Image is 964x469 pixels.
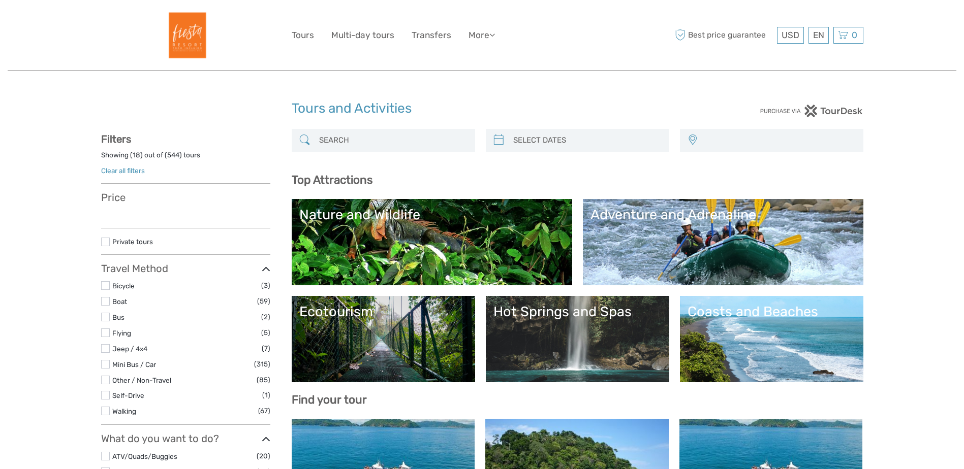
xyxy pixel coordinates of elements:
[262,343,270,354] span: (7)
[101,432,270,445] h3: What do you want to do?
[257,374,270,386] span: (85)
[299,304,468,320] div: Ecotourism
[808,27,829,44] div: EN
[257,295,270,307] span: (59)
[292,28,314,43] a: Tours
[158,8,213,63] img: Fiesta Resort
[673,27,774,44] span: Best price guarantee
[112,391,144,399] a: Self-Drive
[167,150,179,160] label: 544
[101,191,270,204] h3: Price
[590,207,856,223] div: Adventure and Adrenaline
[299,207,565,223] div: Nature and Wildlife
[112,360,156,368] a: Mini Bus / Car
[112,345,147,353] a: Jeep / 4x4
[412,28,451,43] a: Transfers
[112,238,153,246] a: Private tours
[782,30,799,40] span: USD
[112,407,136,415] a: Walking
[262,389,270,401] span: (1)
[101,166,145,175] a: Clear all filters
[133,150,140,160] label: 18
[112,313,125,321] a: Bus
[261,311,270,323] span: (2)
[299,304,468,375] a: Ecotourism
[850,30,859,40] span: 0
[254,358,270,370] span: (315)
[509,131,664,149] input: SELECT DATES
[299,207,565,278] a: Nature and Wildlife
[101,133,131,145] strong: Filters
[101,150,270,166] div: Showing ( ) out of ( ) tours
[292,100,673,117] h1: Tours and Activities
[257,450,270,462] span: (20)
[258,405,270,417] span: (67)
[331,28,394,43] a: Multi-day tours
[315,131,470,149] input: SEARCH
[760,105,863,117] img: PurchaseViaTourDesk.png
[112,452,177,460] a: ATV/Quads/Buggies
[292,393,367,407] b: Find your tour
[101,262,270,275] h3: Travel Method
[261,327,270,339] span: (5)
[112,282,135,290] a: Bicycle
[493,304,662,320] div: Hot Springs and Spas
[493,304,662,375] a: Hot Springs and Spas
[688,304,856,375] a: Coasts and Beaches
[261,280,270,291] span: (3)
[688,304,856,320] div: Coasts and Beaches
[112,297,127,306] a: Boat
[292,173,372,187] b: Top Attractions
[590,207,856,278] a: Adventure and Adrenaline
[469,28,495,43] a: More
[112,329,131,337] a: Flying
[112,376,171,384] a: Other / Non-Travel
